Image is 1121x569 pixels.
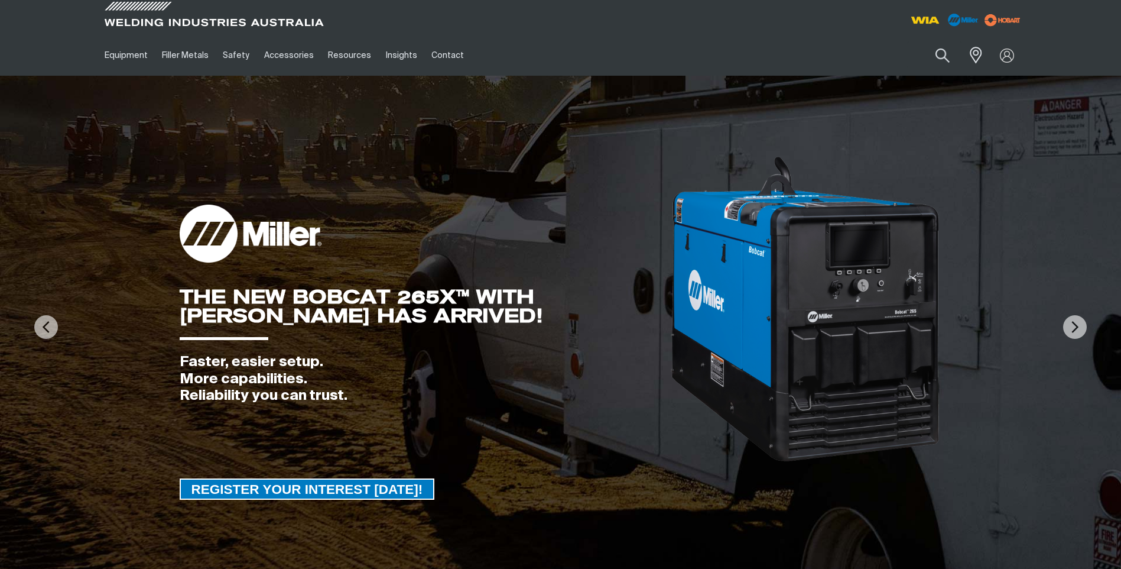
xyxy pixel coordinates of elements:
a: Contact [424,35,471,76]
img: PrevArrow [34,315,58,339]
a: Accessories [257,35,321,76]
input: Product name or item number... [907,41,962,69]
div: THE NEW BOBCAT 265X™ WITH [PERSON_NAME] HAS ARRIVED! [180,287,670,325]
img: NextArrow [1063,315,1087,339]
button: Search products [922,41,963,69]
a: Insights [378,35,424,76]
span: REGISTER YOUR INTEREST [DATE]! [181,479,434,500]
a: Equipment [98,35,155,76]
a: Filler Metals [155,35,216,76]
a: Resources [321,35,378,76]
nav: Main [98,35,792,76]
div: Faster, easier setup. More capabilities. Reliability you can trust. [180,354,670,405]
img: miller [981,11,1024,29]
a: REGISTER YOUR INTEREST TODAY! [180,479,435,500]
a: Safety [216,35,256,76]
